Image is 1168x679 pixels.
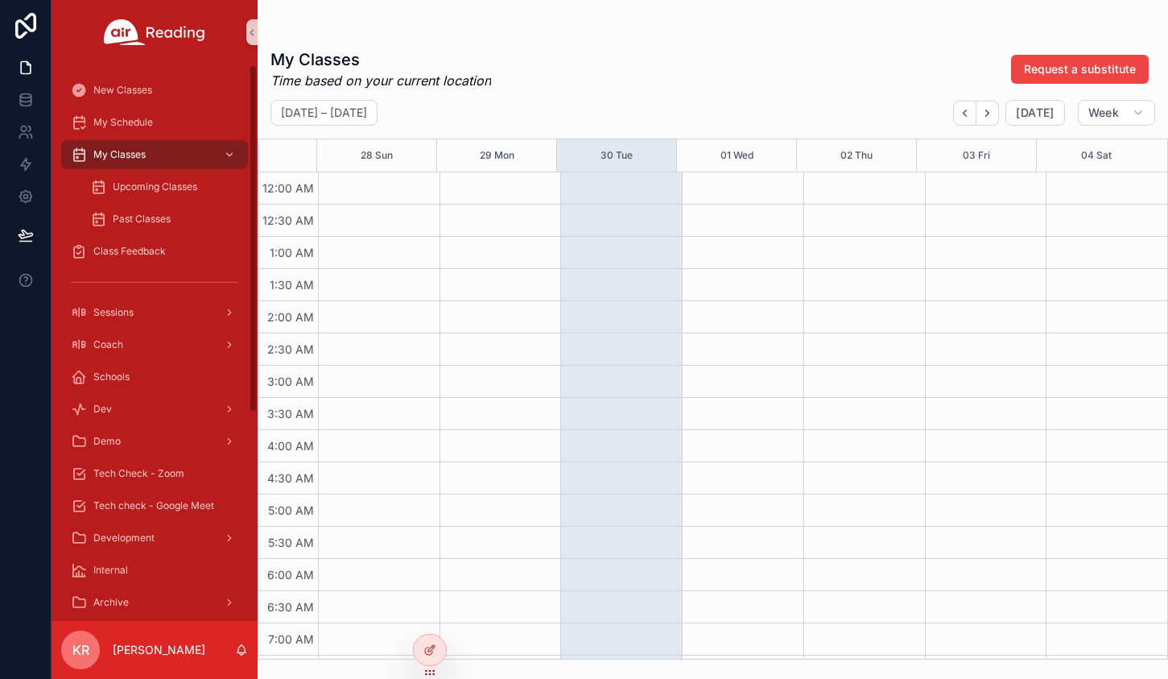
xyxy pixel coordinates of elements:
button: [DATE] [1005,100,1064,126]
span: 3:30 AM [263,407,318,420]
span: Request a substitute [1024,61,1136,77]
span: [DATE] [1016,106,1054,120]
span: 2:30 AM [263,342,318,356]
button: Request a substitute [1011,55,1149,84]
span: 7:00 AM [264,632,318,646]
span: 12:00 AM [258,181,318,195]
span: 5:30 AM [264,536,318,549]
a: Past Classes [80,205,248,234]
h2: [DATE] – [DATE] [281,105,367,121]
a: Archive [61,588,248,617]
button: Back [953,101,976,126]
a: Demo [61,427,248,456]
button: 01 Wed [720,139,753,172]
span: 1:30 AM [266,278,318,292]
span: 6:30 AM [263,600,318,614]
button: 30 Tue [601,139,633,172]
button: 04 Sat [1081,139,1112,172]
a: Sessions [61,298,248,327]
a: My Schedule [61,108,248,137]
a: Coach [61,330,248,359]
a: Upcoming Classes [80,172,248,201]
img: App logo [104,19,205,45]
a: Dev [61,395,248,424]
h1: My Classes [270,48,491,71]
span: 5:00 AM [264,503,318,517]
button: Week [1078,100,1155,126]
span: Class Feedback [93,245,166,258]
span: 12:30 AM [258,213,318,227]
span: Demo [93,435,121,448]
a: Development [61,524,248,553]
a: My Classes [61,140,248,169]
span: Sessions [93,306,134,319]
span: Dev [93,403,112,416]
span: My Classes [93,148,146,161]
span: Schools [93,371,130,383]
span: Upcoming Classes [113,180,197,193]
em: Time based on your current location [270,71,491,90]
a: Class Feedback [61,237,248,266]
span: 2:00 AM [263,310,318,324]
a: New Classes [61,76,248,105]
a: Schools [61,362,248,391]
span: Week [1088,106,1119,120]
span: My Schedule [93,116,153,129]
span: Internal [93,564,128,577]
a: Tech Check - Zoom [61,459,248,488]
button: 29 Mon [480,139,514,172]
button: 02 Thu [840,139,873,172]
span: Development [93,532,155,544]
span: Archive [93,596,129,609]
span: 4:00 AM [263,439,318,453]
button: 28 Sun [361,139,393,172]
span: Coach [93,338,123,351]
p: [PERSON_NAME] [113,642,205,658]
a: Internal [61,556,248,585]
span: 3:00 AM [263,375,318,388]
a: Tech check - Google Meet [61,491,248,520]
span: Tech check - Google Meet [93,499,214,512]
span: 4:30 AM [263,471,318,485]
span: Past Classes [113,213,171,226]
span: KR [72,640,89,660]
div: scrollable content [52,64,258,621]
span: 1:00 AM [266,246,318,259]
span: Tech Check - Zoom [93,467,184,480]
button: Next [976,101,999,126]
span: 6:00 AM [263,568,318,582]
span: New Classes [93,84,152,97]
button: 03 Fri [963,139,990,172]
